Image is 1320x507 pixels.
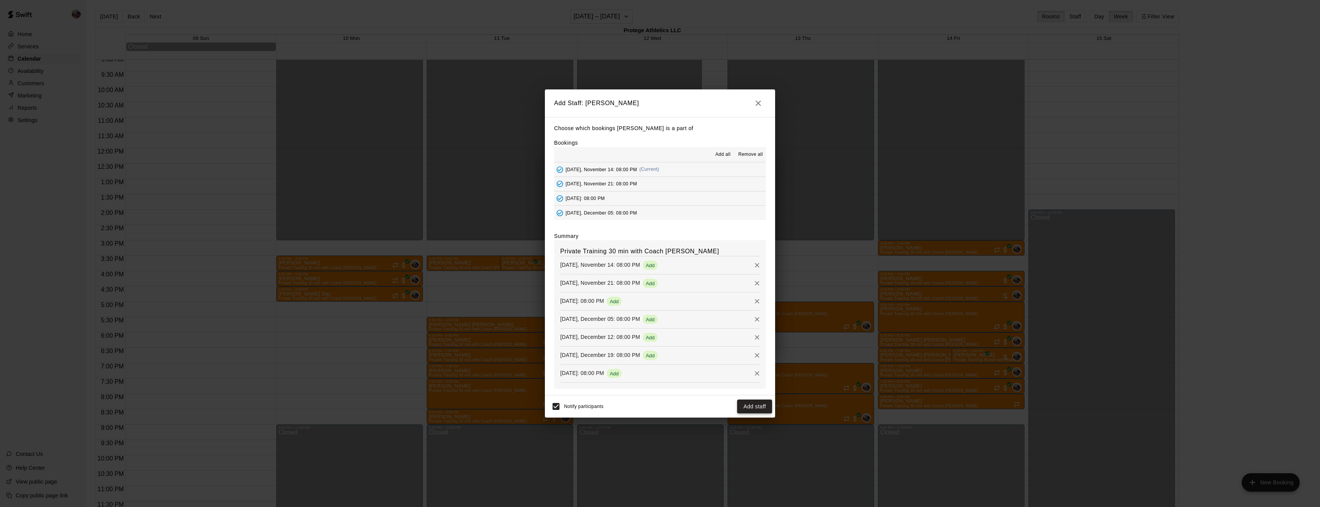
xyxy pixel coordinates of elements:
span: [DATE], December 05: 08:00 PM [566,210,637,215]
p: [DATE], December 05: 08:00 PM [560,315,640,323]
span: Add [643,335,658,340]
button: Remove all [735,149,766,161]
button: Added - Collect Payment [554,178,566,190]
h6: Private Training 30 min with Coach [PERSON_NAME] [560,246,760,256]
span: Add [643,353,658,358]
span: Add [643,317,658,322]
button: Add staff [737,400,772,414]
p: [DATE]: 08:00 PM [560,369,604,377]
button: Remove [751,332,763,343]
span: [DATE], November 21: 08:00 PM [566,181,637,187]
h2: Add Staff: [PERSON_NAME] [545,89,775,117]
span: Notify participants [564,404,604,409]
button: Added - Collect Payment [554,164,566,175]
button: Added - Collect Payment[DATE]: 08:00 PM [554,192,766,206]
span: Add [607,299,622,304]
button: Remove [751,350,763,361]
p: [DATE], November 21: 08:00 PM [560,279,640,287]
span: Add [643,281,658,286]
label: Summary [554,232,579,240]
p: Choose which bookings [PERSON_NAME] is a part of [554,124,766,133]
p: [DATE], December 12: 08:00 PM [560,333,640,341]
button: Added - Collect Payment[DATE], December 05: 08:00 PM [554,206,766,220]
p: [DATE]: 08:00 PM [560,297,604,305]
button: Remove [751,277,763,289]
button: Remove [751,259,763,271]
button: Added - Collect Payment [554,207,566,219]
span: Add [643,263,658,268]
span: Remove all [738,151,763,159]
button: Add all [711,149,735,161]
span: [DATE], November 14: 08:00 PM [566,167,637,172]
button: Remove [751,314,763,325]
span: Add all [715,151,731,159]
span: [DATE]: 08:00 PM [566,196,605,201]
button: Remove [751,368,763,379]
button: Remove [751,296,763,307]
button: Added - Collect Payment[DATE], November 21: 08:00 PM [554,177,766,191]
span: Add [607,371,622,377]
p: [DATE], December 19: 08:00 PM [560,351,640,359]
button: Added - Collect Payment [554,193,566,204]
button: Added - Collect Payment[DATE], November 14: 08:00 PM(Current) [554,162,766,177]
span: (Current) [639,167,659,172]
p: [DATE], November 14: 08:00 PM [560,261,640,269]
label: Bookings [554,140,578,146]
